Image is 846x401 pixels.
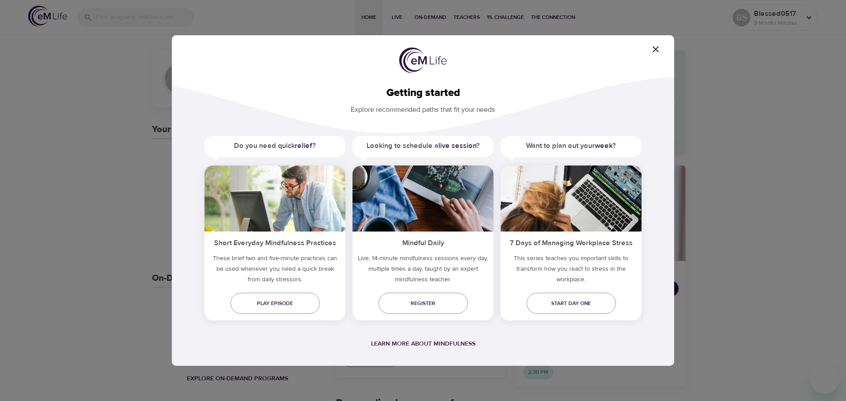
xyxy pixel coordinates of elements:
img: ims [204,166,345,232]
span: Play episode [237,299,313,308]
h5: Looking to schedule a ? [352,136,493,156]
img: ims [352,166,493,232]
h5: Want to plan out your ? [501,136,642,156]
a: Play episode [230,293,320,314]
p: Explore recommended paths that fit your needs [186,99,660,115]
h2: Getting started [186,87,660,99]
span: Register [386,299,461,308]
a: week [595,141,612,150]
p: This series teaches you important skills to transform how you react to stress in the workplace. [501,253,642,288]
img: ims [501,166,642,232]
a: Start day one [527,293,616,314]
h5: 7 Days of Managing Workplace Stress [501,232,642,253]
h5: Short Everyday Mindfulness Practices [204,232,345,253]
p: Live, 14-minute mindfulness sessions every day, multiple times a day, taught by an expert mindful... [352,253,493,288]
a: live session [438,141,476,150]
a: relief [295,141,312,150]
a: Learn more about mindfulness [371,340,475,348]
h5: Do you need quick ? [204,136,345,156]
h5: Mindful Daily [352,232,493,253]
h5: These brief two and five-minute practices can be used whenever you need a quick break from daily ... [204,253,345,288]
a: Register [378,293,468,314]
img: logo [399,48,447,73]
span: Start day one [534,299,609,308]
